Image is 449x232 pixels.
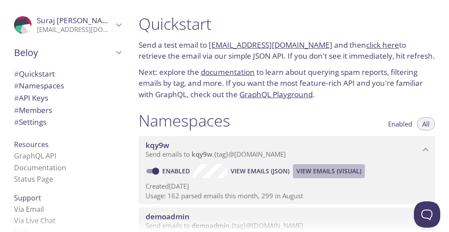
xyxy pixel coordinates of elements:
button: All [417,117,435,130]
span: # [14,105,19,115]
div: kqy9w namespace [139,136,435,163]
span: kqy9w [192,150,212,158]
span: API Keys [14,93,48,103]
p: Usage: 162 parsed emails this month, 299 in August [146,191,428,200]
span: demoadmin [146,211,189,221]
p: Created [DATE] [146,182,428,191]
span: Members [14,105,52,115]
button: View Emails (JSON) [227,164,293,178]
span: # [14,117,19,127]
a: click here [366,40,399,50]
span: kqy9w [146,140,169,150]
p: Send a test email to and then to retrieve the email via our simple JSON API. If you don't see it ... [139,39,435,62]
h1: Quickstart [139,14,435,34]
a: Enabled [161,167,193,175]
h1: Namespaces [139,111,230,130]
div: Team Settings [7,116,128,128]
span: Resources [14,140,49,149]
span: Send emails to . {tag} @[DOMAIN_NAME] [146,150,286,158]
span: # [14,81,19,91]
iframe: Help Scout Beacon - Open [414,201,440,228]
a: documentation [201,67,255,77]
div: Members [7,104,128,116]
span: # [14,69,19,79]
span: Namespaces [14,81,64,91]
a: [EMAIL_ADDRESS][DOMAIN_NAME] [209,40,332,50]
a: GraphQL Playground [239,89,313,99]
div: Namespaces [7,80,128,92]
div: Quickstart [7,68,128,80]
span: Suraj [PERSON_NAME] [37,15,116,25]
button: View Emails (Visual) [293,164,365,178]
div: Suraj Kumar [7,11,128,39]
div: Beloy [7,41,128,64]
a: Via Live Chat [14,216,56,225]
div: API Keys [7,92,128,104]
span: Settings [14,117,46,127]
p: [EMAIL_ADDRESS][DOMAIN_NAME] [37,25,113,34]
span: View Emails (Visual) [296,166,361,176]
span: Support [14,193,41,203]
a: Via Email [14,204,44,214]
a: Status Page [14,174,53,184]
span: # [14,93,19,103]
span: View Emails (JSON) [231,166,289,176]
a: GraphQL API [14,151,56,161]
button: Enabled [383,117,417,130]
span: Beloy [14,46,113,59]
p: Next: explore the to learn about querying spam reports, filtering emails by tag, and more. If you... [139,67,435,100]
a: Documentation [14,163,66,172]
span: Quickstart [14,69,55,79]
